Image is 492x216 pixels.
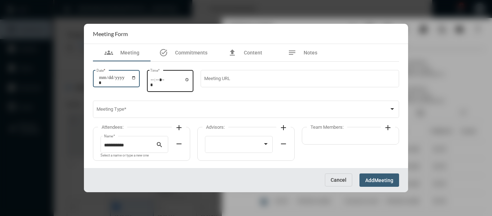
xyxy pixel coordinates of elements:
span: Notes [304,50,317,56]
mat-icon: notes [288,48,296,57]
span: Content [244,50,262,56]
button: Cancel [325,173,352,186]
span: Meeting [374,177,393,183]
mat-icon: groups [104,48,113,57]
span: Add [365,177,374,183]
label: Attendees: [98,124,127,130]
mat-icon: task_alt [159,48,168,57]
button: AddMeeting [359,173,399,187]
mat-icon: add [384,123,392,132]
mat-icon: add [279,123,288,132]
label: Advisors: [202,124,228,130]
mat-icon: file_upload [228,48,237,57]
mat-icon: add [175,123,183,132]
h2: Meeting Form [93,30,128,37]
label: Team Members: [307,124,347,130]
mat-icon: remove [175,140,183,148]
span: Meeting [120,50,139,56]
mat-hint: Select a name or type a new one [100,154,149,158]
mat-icon: remove [279,140,288,148]
span: Commitments [175,50,207,56]
span: Cancel [331,177,346,183]
mat-icon: search [156,141,165,150]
